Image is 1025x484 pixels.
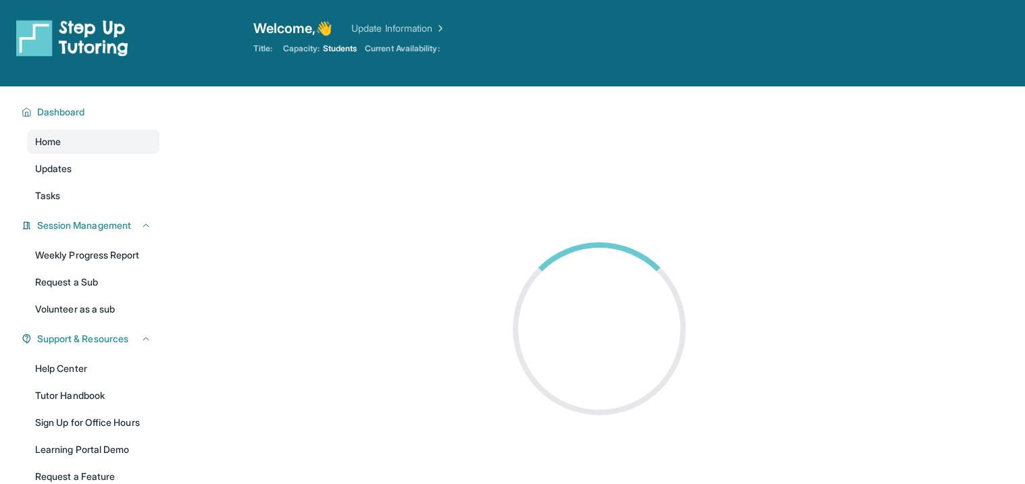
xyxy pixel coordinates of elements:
[27,437,159,462] a: Learning Portal Demo
[32,332,151,346] button: Support & Resources
[432,22,446,35] img: Chevron Right
[27,410,159,435] a: Sign Up for Office Hours
[37,219,131,232] span: Session Management
[365,43,439,54] span: Current Availability:
[323,43,357,54] span: Students
[351,22,446,35] a: Update Information
[27,270,159,294] a: Request a Sub
[27,243,159,267] a: Weekly Progress Report
[35,162,72,176] span: Updates
[16,19,128,57] img: logo
[27,297,159,321] a: Volunteer as a sub
[35,135,61,149] span: Home
[253,19,333,38] span: Welcome, 👋
[283,43,320,54] span: Capacity:
[37,332,128,346] span: Support & Resources
[27,130,159,154] a: Home
[32,219,151,232] button: Session Management
[37,105,85,119] span: Dashboard
[27,356,159,381] a: Help Center
[32,105,151,119] button: Dashboard
[253,43,272,54] span: Title:
[35,189,60,203] span: Tasks
[27,383,159,408] a: Tutor Handbook
[27,184,159,208] a: Tasks
[27,157,159,181] a: Updates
